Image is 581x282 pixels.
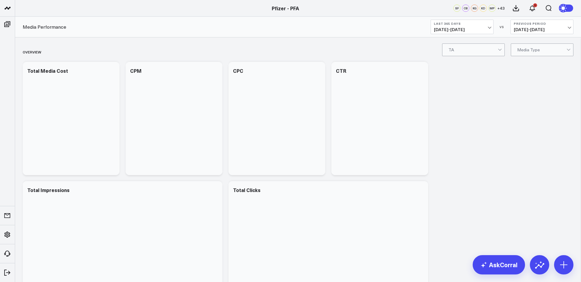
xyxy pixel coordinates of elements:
div: CB [462,5,469,12]
div: SF [453,5,461,12]
div: CTR [336,67,346,74]
div: CPC [233,67,243,74]
div: Total Clicks [233,187,261,193]
div: Total Media Cost [27,67,68,74]
div: MP [488,5,496,12]
div: 3 [533,3,537,7]
div: KD [480,5,487,12]
span: + 43 [497,6,505,10]
a: AskCorral [473,255,525,274]
b: Previous Period [514,22,570,25]
a: Pfizer - PFA [272,5,299,11]
div: Overview [23,45,41,59]
span: [DATE] - [DATE] [514,27,570,32]
b: Last 365 Days [434,22,490,25]
button: Previous Period[DATE]-[DATE] [510,20,573,34]
div: CPM [130,67,142,74]
span: [DATE] - [DATE] [434,27,490,32]
div: Total Impressions [27,187,70,193]
button: Last 365 Days[DATE]-[DATE] [431,20,494,34]
button: +43 [497,5,505,12]
a: Media Performance [23,24,66,30]
div: KG [471,5,478,12]
div: VS [497,25,507,29]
